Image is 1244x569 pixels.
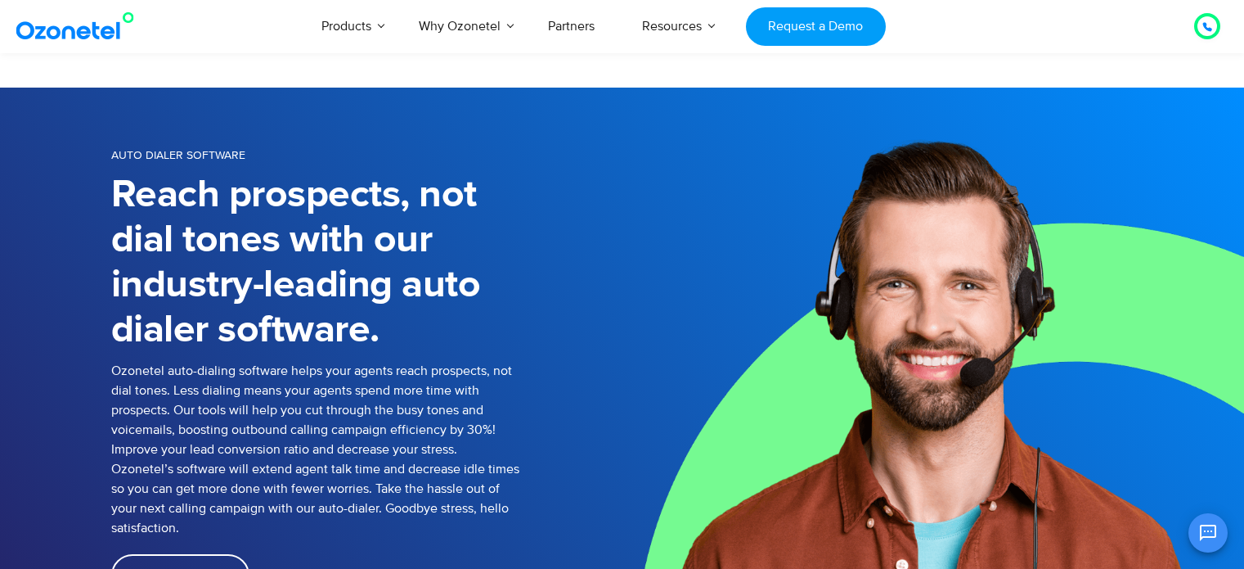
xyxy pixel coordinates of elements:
[1188,513,1228,553] button: Open chat
[746,7,886,46] a: Request a Demo
[111,148,245,162] span: Auto Dialer Software
[111,173,520,353] h1: Reach prospects, not dial tones with our industry-leading auto dialer software.
[111,361,520,538] p: Ozonetel auto-dialing software helps your agents reach prospects, not dial tones. Less dialing me...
